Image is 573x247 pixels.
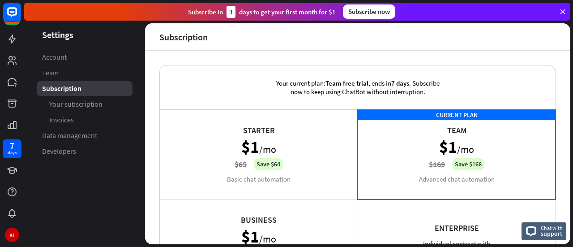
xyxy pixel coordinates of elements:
[5,228,19,242] div: KL
[24,29,145,41] header: Settings
[37,50,133,65] a: Account
[10,142,14,150] div: 7
[325,79,368,87] span: Team free trial
[188,6,336,18] div: Subscribe in days to get your first month for $1
[343,4,395,19] div: Subscribe now
[37,65,133,80] a: Team
[8,150,17,156] div: days
[227,6,235,18] div: 3
[159,32,208,42] div: Subscription
[42,84,81,93] span: Subscription
[7,4,34,30] button: Open LiveChat chat widget
[3,139,21,158] a: 7 days
[49,100,103,109] span: Your subscription
[37,144,133,159] a: Developers
[42,147,76,156] span: Developers
[42,52,67,62] span: Account
[42,68,59,78] span: Team
[37,128,133,143] a: Data management
[391,79,409,87] span: 7 days
[541,224,563,232] span: Chat with
[541,230,563,238] span: support
[42,131,97,140] span: Data management
[49,115,74,125] span: Invoices
[37,113,133,127] a: Invoices
[261,65,454,109] div: Your current plan: , ends in . Subscribe now to keep using ChatBot without interruption.
[37,97,133,112] a: Your subscription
